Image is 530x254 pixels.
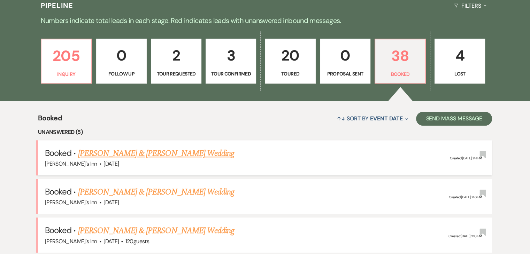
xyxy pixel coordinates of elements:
p: 205 [46,44,87,68]
span: Created: [DATE] 2:10 PM [448,233,482,238]
a: 2Tour Requested [151,39,201,84]
a: [PERSON_NAME] & [PERSON_NAME] Wedding [78,147,234,160]
span: Booked [38,113,62,128]
p: 3 [210,44,252,67]
p: Follow Up [101,70,142,78]
span: Booked [45,186,71,197]
a: 38Booked [375,39,426,84]
span: [PERSON_NAME]'s Inn [45,238,97,245]
span: Booked [45,225,71,236]
span: [PERSON_NAME]'s Inn [45,199,97,206]
a: [PERSON_NAME] & [PERSON_NAME] Wedding [78,224,234,237]
span: ↑↓ [337,115,345,122]
p: 20 [269,44,311,67]
a: 20Toured [265,39,315,84]
p: Numbers indicate total leads in each stage. Red indicates leads with unanswered inbound messages. [14,15,516,26]
span: 120 guests [125,238,149,245]
p: Tour Requested [155,70,197,78]
span: [PERSON_NAME]'s Inn [45,160,97,167]
p: Tour Confirmed [210,70,252,78]
p: 0 [324,44,366,67]
a: 3Tour Confirmed [206,39,256,84]
a: 4Lost [435,39,485,84]
p: 38 [379,44,421,68]
span: [DATE] [103,238,119,245]
p: Booked [379,70,421,78]
span: [DATE] [103,160,119,167]
p: 2 [155,44,197,67]
h3: Pipeline [41,1,74,10]
p: Toured [269,70,311,78]
p: Inquiry [46,70,87,78]
a: [PERSON_NAME] & [PERSON_NAME] Wedding [78,186,234,198]
p: 4 [439,44,481,67]
p: Proposal Sent [324,70,366,78]
span: Created: [DATE] 1:41 PM [450,156,482,161]
a: 0Follow Up [96,39,147,84]
span: Booked [45,148,71,158]
a: 205Inquiry [41,39,92,84]
button: Send Mass Message [416,112,492,126]
li: Unanswered (5) [38,128,492,137]
span: Created: [DATE] 1:46 PM [449,195,482,199]
a: 0Proposal Sent [320,39,370,84]
p: 0 [101,44,142,67]
span: [DATE] [103,199,119,206]
button: Sort By Event Date [334,109,411,128]
p: Lost [439,70,481,78]
span: Event Date [370,115,402,122]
